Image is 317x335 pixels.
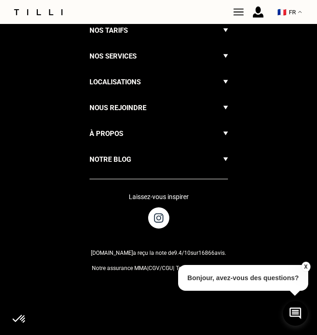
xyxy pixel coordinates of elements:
[90,51,137,62] h3: Nos services
[173,265,225,271] span: | Tous droits réservés
[223,154,228,165] img: Flèche menu déroulant
[90,25,128,36] h3: Nos tarifs
[149,265,173,271] span: CGV/CGU
[174,250,182,256] span: 9.4
[90,76,141,88] h3: Localisations
[223,76,228,88] img: Flèche menu déroulant
[298,11,302,13] img: menu déroulant
[277,8,287,17] span: 🇫🇷
[253,6,263,18] img: icône connexion
[233,7,244,17] img: Tilli couturière Paris
[147,265,149,271] span: |
[92,262,147,272] a: Notre assurance MMA
[91,250,226,256] span: a reçu la note de sur avis.
[223,51,228,62] img: Flèche menu déroulant
[223,102,228,113] img: Flèche menu déroulant
[178,265,308,291] p: Bonjour, avez-vous des questions?
[184,250,191,256] span: 10
[301,262,310,272] button: X
[90,128,123,139] h3: À propos
[174,250,191,256] span: /
[149,262,173,272] a: CGV/CGU
[223,128,228,139] img: Flèche menu déroulant
[11,9,66,15] img: Logo du service de couturière Tilli
[84,193,234,200] p: Laissez-vous inspirer
[90,154,131,165] h3: Notre blog
[273,3,306,21] button: 🇫🇷 FR
[90,102,146,113] h3: Nous rejoindre
[92,265,147,271] span: Notre assurance MMA
[148,207,169,229] img: page instagram de Tilli une retoucherie à domicile
[198,250,215,256] span: 16866
[91,250,133,256] span: [DOMAIN_NAME]
[223,25,228,36] img: Flèche menu déroulant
